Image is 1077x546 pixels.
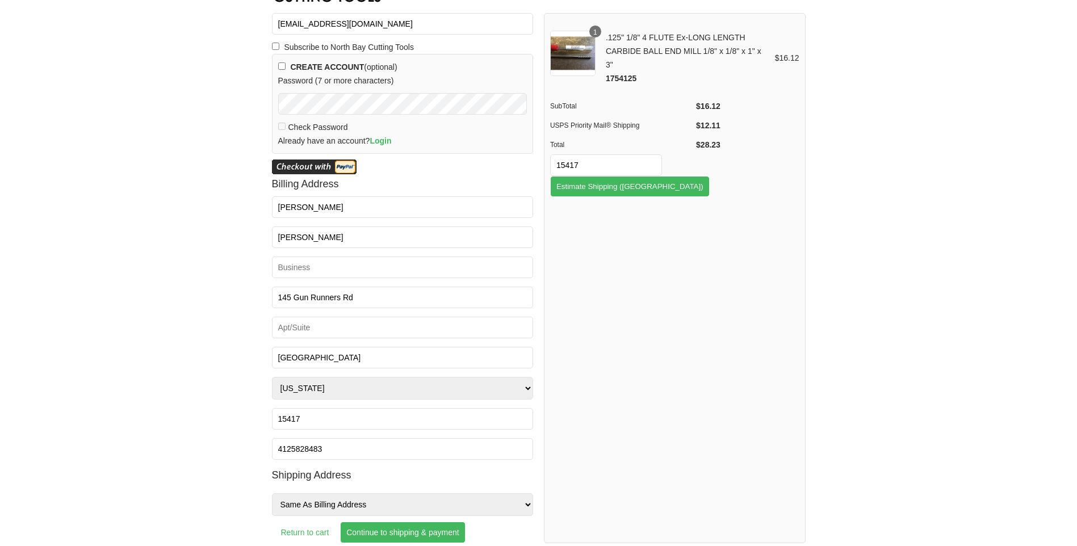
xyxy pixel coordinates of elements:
[272,465,534,485] h3: Shipping address
[272,226,534,248] input: Last Name
[692,116,720,135] td: $12.11
[272,408,534,430] input: ZIP/Postal
[272,347,534,368] input: City
[775,51,799,65] div: $16.12
[550,135,692,154] td: Total
[272,159,357,174] img: PayPal Express Checkout
[550,176,710,197] button: Estimate Shipping ([GEOGRAPHIC_DATA])
[606,74,637,83] span: 1754125
[370,136,391,145] a: Login
[272,174,534,194] h3: Billing address
[601,31,775,85] div: .125" 1/8" 4 FLUTE Ex-LONG LENGTH CARBIDE BALL END MILL 1/8" x 1/8" x 1" x 3"
[272,519,338,546] a: Return to cart
[272,287,534,308] input: Address
[272,13,534,35] input: Email
[550,154,662,176] input: Postal Code
[272,438,534,460] input: Phone Number
[692,135,720,154] td: $28.23
[550,116,692,135] td: USPS Priority Mail® Shipping
[272,257,534,278] input: Business
[272,196,534,218] input: First Name
[290,62,364,72] b: CREATE ACCOUNT
[692,96,720,116] td: $16.12
[340,522,465,543] input: Continue to shipping & payment
[550,96,692,116] td: SubTotal
[589,26,601,37] div: 1
[550,31,596,76] img: .125" 1/8" 4 FLUTE Ex-LONG LENGTH CARBIDE BALL END MILL 1/8" x 1/8" x 1" x 3"
[284,40,414,54] b: Subscribe to North Bay Cutting Tools
[272,54,534,154] div: (optional) Password (7 or more characters) Check Password Already have an account?
[272,317,534,338] input: Apt/Suite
